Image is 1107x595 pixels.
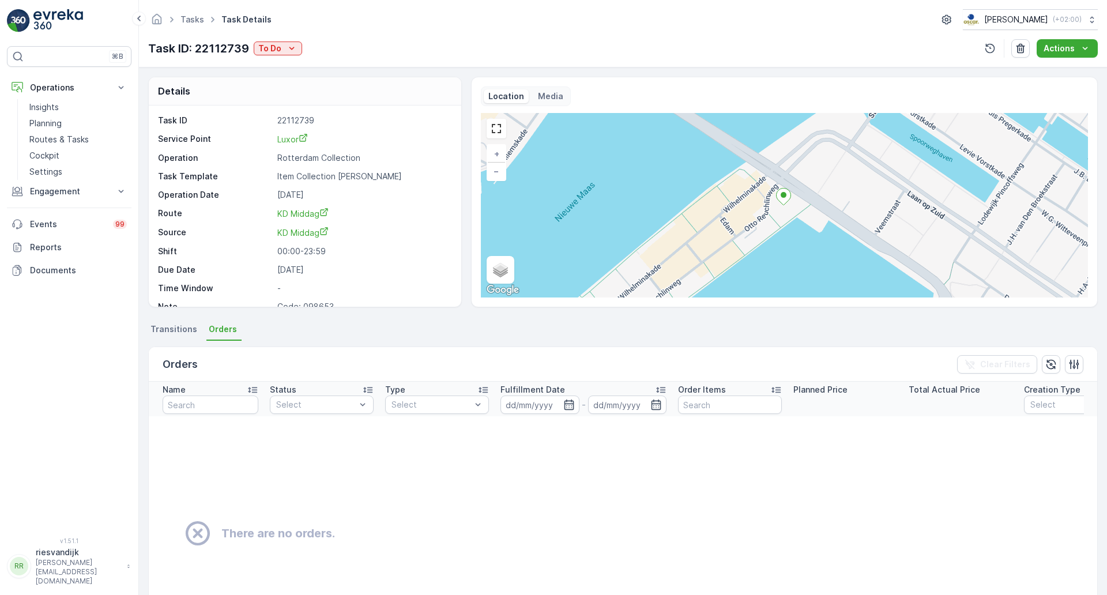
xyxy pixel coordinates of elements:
p: 22112739 [277,115,449,126]
p: Order Items [678,384,726,396]
p: Select [391,399,471,411]
a: Routes & Tasks [25,131,131,148]
p: [DATE] [277,189,449,201]
span: KD Middag [277,209,329,219]
input: dd/mm/yyyy [588,396,667,414]
p: Item Collection [PERSON_NAME] [277,171,449,182]
p: Select [276,399,356,411]
a: Events99 [7,213,131,236]
p: Task ID: 22112739 [148,40,249,57]
p: Route [158,208,273,220]
a: Zoom Out [488,163,505,180]
a: Luxor [277,133,449,145]
p: Task Template [158,171,273,182]
p: Note [158,301,273,312]
p: Operation Date [158,189,273,201]
p: Location [488,91,524,102]
p: Fulfillment Date [500,384,565,396]
p: Reports [30,242,127,253]
a: View Fullscreen [488,120,505,137]
a: Insights [25,99,131,115]
a: Homepage [150,17,163,27]
span: Orders [209,323,237,335]
p: Documents [30,265,127,276]
a: Layers [488,257,513,283]
input: Search [678,396,782,414]
p: Code: 098653 [277,301,449,312]
p: Name [163,384,186,396]
p: To Do [258,43,281,54]
p: 00:00-23:59 [277,246,449,257]
p: Operation [158,152,273,164]
p: Insights [29,101,59,113]
img: logo [7,9,30,32]
h2: There are no orders. [221,525,335,542]
p: Total Actual Price [909,384,980,396]
p: Planned Price [793,384,848,396]
span: − [494,166,499,176]
p: Status [270,384,296,396]
a: Planning [25,115,131,131]
span: Transitions [150,323,197,335]
span: + [494,149,499,159]
button: Engagement [7,180,131,203]
button: Operations [7,76,131,99]
p: Details [158,84,190,98]
button: Clear Filters [957,355,1037,374]
a: Tasks [180,14,204,24]
p: Clear Filters [980,359,1030,370]
p: ( +02:00 ) [1053,15,1082,24]
p: Rotterdam Collection [277,152,449,164]
a: Open this area in Google Maps (opens a new window) [484,283,522,297]
img: logo_light-DOdMpM7g.png [33,9,83,32]
a: Cockpit [25,148,131,164]
p: Settings [29,166,62,178]
p: Time Window [158,283,273,294]
button: Actions [1037,39,1098,58]
p: Task ID [158,115,273,126]
p: - [582,398,586,412]
p: [PERSON_NAME][EMAIL_ADDRESS][DOMAIN_NAME] [36,558,121,586]
input: Search [163,396,258,414]
span: KD Middag [277,228,329,238]
p: Cockpit [29,150,59,161]
img: Google [484,283,522,297]
p: Media [538,91,563,102]
button: [PERSON_NAME](+02:00) [963,9,1098,30]
p: Source [158,227,273,239]
span: Luxor [277,134,308,144]
button: RRriesvandijk[PERSON_NAME][EMAIL_ADDRESS][DOMAIN_NAME] [7,547,131,586]
p: [DATE] [277,264,449,276]
p: Events [30,219,106,230]
a: Zoom In [488,145,505,163]
p: Planning [29,118,62,129]
p: Creation Type [1024,384,1080,396]
p: - [277,283,449,294]
p: [PERSON_NAME] [984,14,1048,25]
div: RR [10,557,28,575]
button: To Do [254,42,302,55]
span: Task Details [219,14,274,25]
p: Due Date [158,264,273,276]
a: KD Middag [277,227,449,239]
input: dd/mm/yyyy [500,396,579,414]
p: Actions [1044,43,1075,54]
p: Service Point [158,133,273,145]
p: ⌘B [112,52,123,61]
p: Engagement [30,186,108,197]
p: riesvandijk [36,547,121,558]
img: basis-logo_rgb2x.png [963,13,980,26]
span: v 1.51.1 [7,537,131,544]
a: Settings [25,164,131,180]
p: Shift [158,246,273,257]
p: Routes & Tasks [29,134,89,145]
a: Documents [7,259,131,282]
p: Orders [163,356,198,372]
a: KD Middag [277,208,449,220]
a: Reports [7,236,131,259]
p: Operations [30,82,108,93]
p: Type [385,384,405,396]
p: 99 [115,220,125,229]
